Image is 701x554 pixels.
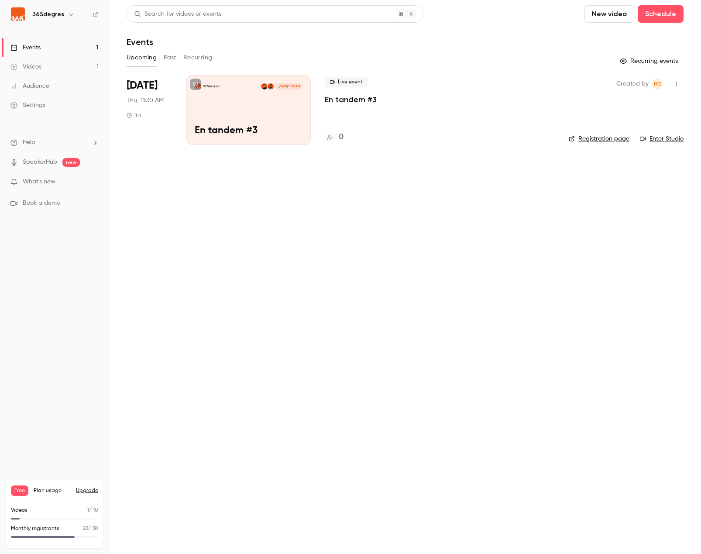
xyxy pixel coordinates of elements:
[23,177,55,186] span: What's new
[76,487,98,494] button: Upgrade
[11,525,59,533] p: Monthly registrants
[10,138,99,147] li: help-dropdown-opener
[203,84,220,89] p: 365degres
[11,7,25,21] img: 365degres
[10,101,45,110] div: Settings
[268,83,274,89] img: Doriann Defemme
[195,125,302,137] p: En tandem #3
[638,5,684,23] button: Schedule
[127,37,153,47] h1: Events
[10,62,41,71] div: Videos
[87,508,89,513] span: 1
[325,131,344,143] a: 0
[127,112,141,119] div: 1 h
[569,134,629,143] a: Registration page
[183,51,213,65] button: Recurring
[127,79,158,93] span: [DATE]
[584,5,634,23] button: New video
[11,506,27,514] p: Videos
[654,79,661,89] span: HC
[339,131,344,143] h4: 0
[261,83,267,89] img: Hélène CHOMIENNE
[640,134,684,143] a: Enter Studio
[83,525,98,533] p: / 30
[276,83,302,89] span: [DATE] 11:30 AM
[164,51,176,65] button: Past
[62,158,80,167] span: new
[325,77,368,87] span: Live event
[127,75,172,145] div: Oct 2 Thu, 11:30 AM (Europe/Paris)
[23,138,35,147] span: Help
[23,158,57,167] a: SpeakerHub
[34,487,71,494] span: Plan usage
[83,526,88,531] span: 22
[87,506,98,514] p: / 10
[616,79,649,89] span: Created by
[652,79,663,89] span: Hélène CHOMIENNE
[11,485,28,496] span: Free
[127,51,157,65] button: Upcoming
[325,94,377,105] a: En tandem #3
[186,75,311,145] a: En tandem #3365degresDoriann DefemmeHélène CHOMIENNE[DATE] 11:30 AMEn tandem #3
[127,96,164,105] span: Thu, 11:30 AM
[616,54,684,68] button: Recurring events
[32,10,64,19] h6: 365degres
[23,199,60,208] span: Book a demo
[10,43,41,52] div: Events
[10,82,49,90] div: Audience
[134,10,221,19] div: Search for videos or events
